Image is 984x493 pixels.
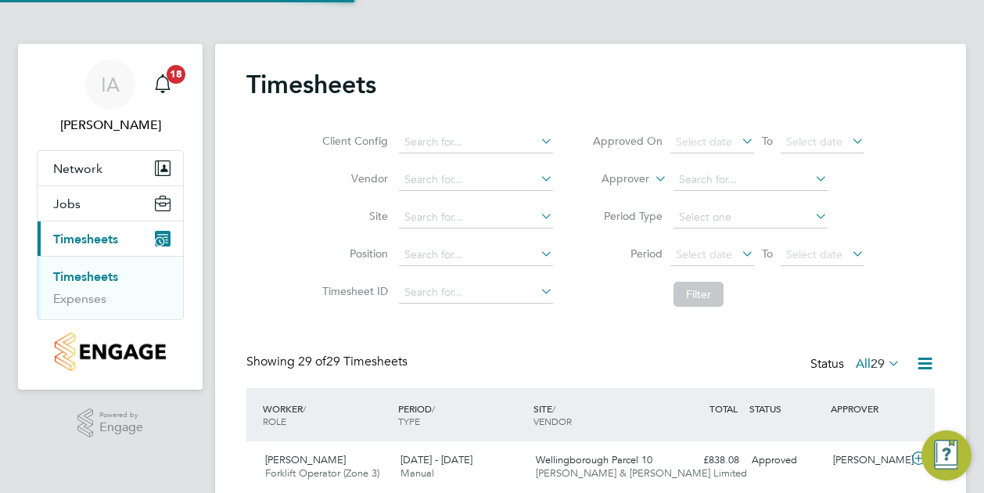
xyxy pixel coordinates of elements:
[786,135,842,149] span: Select date
[246,354,411,370] div: Showing
[533,415,572,427] span: VENDOR
[856,356,900,372] label: All
[536,466,747,480] span: [PERSON_NAME] & [PERSON_NAME] Limited
[147,59,178,110] a: 18
[673,169,828,191] input: Search for...
[53,269,118,284] a: Timesheets
[263,415,286,427] span: ROLE
[37,116,184,135] span: Iulian Ardeleanu
[536,453,652,466] span: Wellingborough Parcel 10
[53,161,102,176] span: Network
[167,65,185,84] span: 18
[99,408,143,422] span: Powered by
[318,171,388,185] label: Vendor
[871,356,885,372] span: 29
[318,209,388,223] label: Site
[77,408,144,438] a: Powered byEngage
[298,354,408,369] span: 29 Timesheets
[394,394,530,435] div: PERIOD
[592,209,663,223] label: Period Type
[399,282,553,304] input: Search for...
[400,466,434,480] span: Manual
[400,453,472,466] span: [DATE] - [DATE]
[38,186,183,221] button: Jobs
[399,169,553,191] input: Search for...
[99,421,143,434] span: Engage
[318,284,388,298] label: Timesheet ID
[53,196,81,211] span: Jobs
[18,44,203,390] nav: Main navigation
[55,333,165,371] img: countryside-properties-logo-retina.png
[921,430,971,480] button: Engage Resource Center
[259,394,394,435] div: WORKER
[676,247,732,261] span: Select date
[432,402,435,415] span: /
[786,247,842,261] span: Select date
[398,415,420,427] span: TYPE
[399,244,553,266] input: Search for...
[592,246,663,261] label: Period
[303,402,306,415] span: /
[38,151,183,185] button: Network
[592,134,663,148] label: Approved On
[757,243,778,264] span: To
[827,394,908,423] div: APPROVER
[676,135,732,149] span: Select date
[673,207,828,229] input: Select one
[38,256,183,319] div: Timesheets
[757,131,778,151] span: To
[810,354,903,376] div: Status
[745,394,827,423] div: STATUS
[246,69,376,100] h2: Timesheets
[53,232,118,246] span: Timesheets
[745,448,827,473] div: Approved
[399,207,553,229] input: Search for...
[318,134,388,148] label: Client Config
[579,171,649,187] label: Approver
[38,221,183,256] button: Timesheets
[53,291,106,306] a: Expenses
[827,448,908,473] div: [PERSON_NAME]
[37,59,184,135] a: IA[PERSON_NAME]
[664,448,745,473] div: £838.08
[709,402,738,415] span: TOTAL
[318,246,388,261] label: Position
[399,131,553,153] input: Search for...
[530,394,665,435] div: SITE
[37,333,184,371] a: Go to home page
[265,453,346,466] span: [PERSON_NAME]
[552,402,555,415] span: /
[673,282,724,307] button: Filter
[265,466,379,480] span: Forklift Operator (Zone 3)
[298,354,326,369] span: 29 of
[101,74,120,95] span: IA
